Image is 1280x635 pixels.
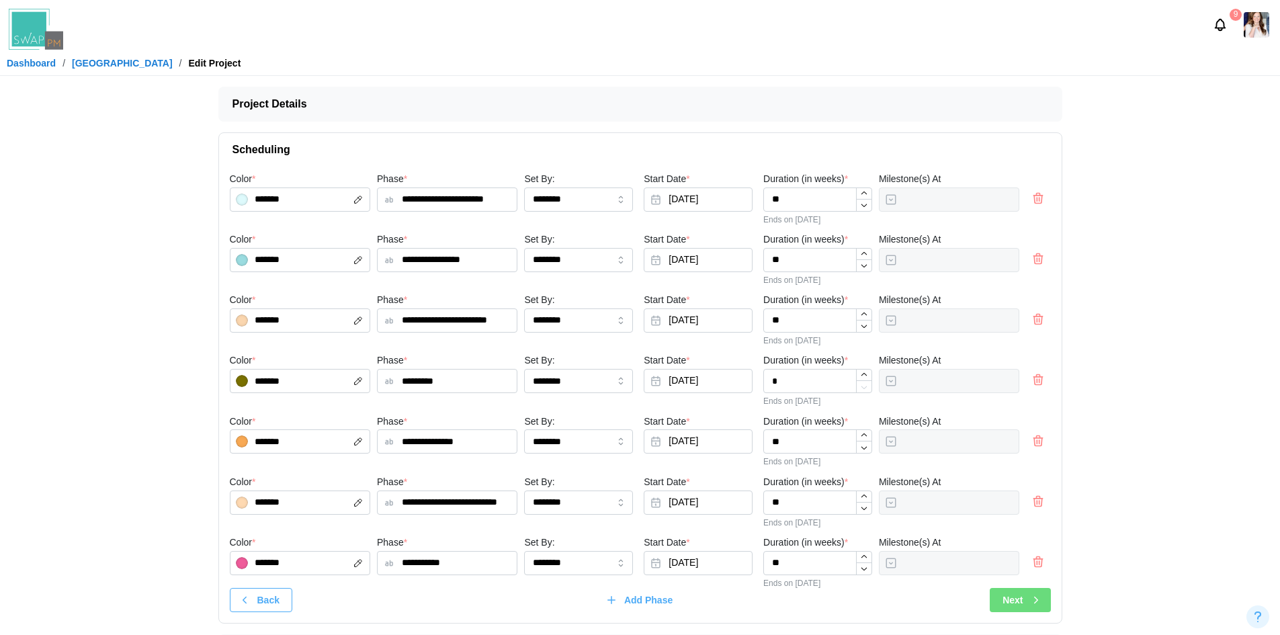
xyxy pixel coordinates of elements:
[219,133,1062,167] button: Scheduling
[763,396,872,406] div: Ends on [DATE]
[1244,12,1269,38] a: Heather Bemis
[62,58,65,68] div: /
[644,491,753,515] button: Jun 11, 2025
[1209,13,1232,36] button: Notifications
[644,415,689,429] label: Start Date
[377,475,407,490] label: Phase
[377,415,407,429] label: Phase
[230,415,256,429] label: Color
[524,172,554,187] label: Set By:
[230,293,256,308] label: Color
[1002,589,1023,611] span: Next
[644,308,753,333] button: Mar 25, 2025
[72,58,173,68] a: [GEOGRAPHIC_DATA]
[763,475,848,490] label: Duration (in weeks)
[377,232,407,247] label: Phase
[377,353,407,368] label: Phase
[763,415,848,429] label: Duration (in weeks)
[230,536,256,550] label: Color
[1244,12,1269,38] img: AP1GczMNCT7AaZtTa1V-wnnHmvS7-isWipAvnqr_ioYeGclocvMarRbIFWYhJpqV-vK2drYah3XfQvKkD-tF2M0AytoapEIWk...
[9,9,63,50] img: Swap PM Logo
[377,536,407,550] label: Phase
[879,172,941,187] label: Milestone(s) At
[644,232,689,247] label: Start Date
[524,536,554,550] label: Set By:
[524,475,554,490] label: Set By:
[232,133,1037,167] span: Scheduling
[644,172,689,187] label: Start Date
[763,579,872,588] div: Ends on [DATE]
[219,167,1062,623] div: Scheduling
[879,415,941,429] label: Milestone(s) At
[763,536,848,550] label: Duration (in weeks)
[624,589,673,611] span: Add Phase
[524,353,554,368] label: Set By:
[377,293,407,308] label: Phase
[763,276,872,285] div: Ends on [DATE]
[257,589,280,611] span: Back
[990,588,1050,612] button: Next
[644,369,753,393] button: May 6, 2025
[1230,9,1242,21] div: 9
[597,588,685,612] button: Add Phase
[644,293,689,308] label: Start Date
[763,353,848,368] label: Duration (in weeks)
[219,87,1062,121] button: Project Details
[644,429,753,454] button: May 27, 2025
[879,536,941,550] label: Milestone(s) At
[879,475,941,490] label: Milestone(s) At
[763,518,872,527] div: Ends on [DATE]
[377,172,407,187] label: Phase
[230,588,292,612] button: Back
[763,293,848,308] label: Duration (in weeks)
[763,232,848,247] label: Duration (in weeks)
[644,475,689,490] label: Start Date
[763,172,848,187] label: Duration (in weeks)
[230,353,256,368] label: Color
[189,58,241,68] div: Edit Project
[763,336,872,345] div: Ends on [DATE]
[230,475,256,490] label: Color
[644,551,753,575] button: Aug 12, 2025
[524,293,554,308] label: Set By:
[644,248,753,272] button: Apr 24, 2024
[7,58,56,68] a: Dashboard
[644,187,753,212] button: Mar 25, 2024
[230,172,256,187] label: Color
[232,87,1037,121] span: Project Details
[763,457,872,466] div: Ends on [DATE]
[524,415,554,429] label: Set By:
[879,353,941,368] label: Milestone(s) At
[524,232,554,247] label: Set By:
[230,232,256,247] label: Color
[763,215,872,224] div: Ends on [DATE]
[644,536,689,550] label: Start Date
[879,232,941,247] label: Milestone(s) At
[179,58,182,68] div: /
[644,353,689,368] label: Start Date
[879,293,941,308] label: Milestone(s) At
